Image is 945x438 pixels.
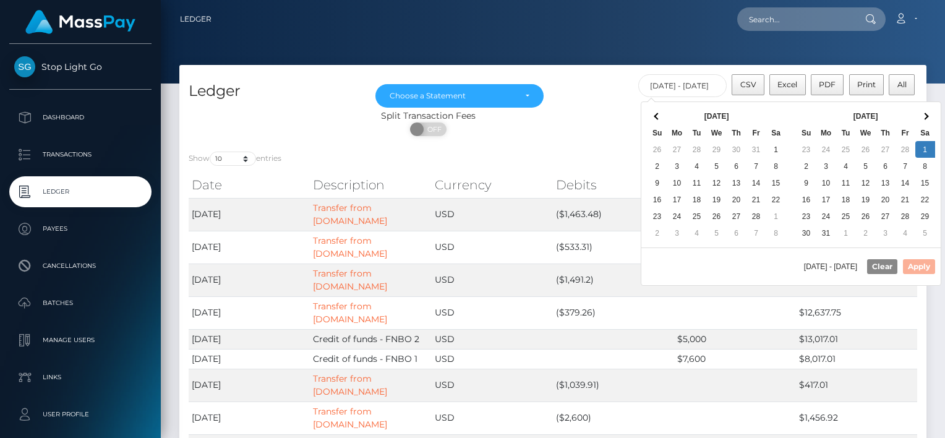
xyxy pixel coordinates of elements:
td: 28 [896,141,915,158]
td: 25 [836,141,856,158]
th: Tu [687,124,707,141]
a: Transfer from [DOMAIN_NAME] [313,406,387,430]
td: 26 [856,141,876,158]
td: 28 [687,141,707,158]
td: 3 [667,158,687,174]
td: 3 [667,225,687,241]
td: $1,456.92 [796,401,917,434]
td: [DATE] [189,198,310,231]
td: 5 [915,225,935,241]
td: 1 [836,225,856,241]
td: 7 [746,158,766,174]
td: 29 [707,141,727,158]
td: 30 [727,141,746,158]
a: Batches [9,288,152,319]
p: Payees [14,220,147,238]
th: Description [310,173,431,197]
td: [DATE] [189,231,310,264]
td: 5 [707,225,727,241]
td: 6 [876,158,896,174]
p: Ledger [14,182,147,201]
span: CSV [740,80,756,89]
a: Manage Users [9,325,152,356]
a: Ledger [180,6,212,32]
td: 28 [746,208,766,225]
td: 5 [856,158,876,174]
th: Currency [432,173,553,197]
th: We [856,124,876,141]
div: Split Transaction Fees [179,109,677,122]
a: Cancellations [9,251,152,281]
td: 14 [746,174,766,191]
td: 26 [856,208,876,225]
td: 16 [648,191,667,208]
p: Batches [14,294,147,312]
td: USD [432,231,553,264]
span: Print [857,80,876,89]
button: PDF [811,74,844,95]
td: 7 [746,225,766,241]
th: Mo [667,124,687,141]
a: Payees [9,213,152,244]
span: All [897,80,907,89]
th: Fr [746,124,766,141]
td: USD [432,296,553,329]
td: [DATE] [189,401,310,434]
td: 23 [797,141,816,158]
td: Credit of funds - FNBO 2 [310,329,431,349]
div: Choose a Statement [390,91,515,101]
th: Th [727,124,746,141]
th: Su [797,124,816,141]
td: ($1,039.91) [553,369,674,401]
td: 27 [727,208,746,225]
input: Search... [737,7,853,31]
td: 29 [915,208,935,225]
td: 9 [648,174,667,191]
td: 1 [766,208,786,225]
td: $13,017.01 [796,329,917,349]
th: Su [648,124,667,141]
td: ($2,600) [553,401,674,434]
th: Sa [915,124,935,141]
td: 3 [816,158,836,174]
td: ($379.26) [553,296,674,329]
td: 23 [797,208,816,225]
p: Links [14,368,147,387]
td: $8,017.01 [796,349,917,369]
img: Stop Light Go [14,56,35,77]
span: [DATE] - [DATE] [804,263,862,270]
td: 18 [687,191,707,208]
th: [DATE] [816,108,915,124]
p: User Profile [14,405,147,424]
td: 7 [896,158,915,174]
td: ($533.31) [553,231,674,264]
th: Date [189,173,310,197]
a: Transfer from [DOMAIN_NAME] [313,268,387,292]
td: 1 [915,141,935,158]
td: 17 [667,191,687,208]
td: 2 [797,158,816,174]
td: 6 [727,158,746,174]
td: 22 [766,191,786,208]
p: Cancellations [14,257,147,275]
input: Date filter [638,74,727,97]
button: Clear [867,259,897,274]
img: MassPay Logo [25,10,135,34]
a: Transfer from [DOMAIN_NAME] [313,301,387,325]
td: 24 [816,141,836,158]
td: 11 [687,174,707,191]
td: 20 [876,191,896,208]
td: [DATE] [189,264,310,296]
td: [DATE] [189,329,310,349]
td: [DATE] [189,296,310,329]
a: Links [9,362,152,393]
td: [DATE] [189,369,310,401]
td: 11 [836,174,856,191]
td: 18 [836,191,856,208]
button: Choose a Statement [375,84,544,108]
a: Transactions [9,139,152,170]
td: USD [432,349,553,369]
td: 15 [766,174,786,191]
a: Ledger [9,176,152,207]
td: USD [432,369,553,401]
